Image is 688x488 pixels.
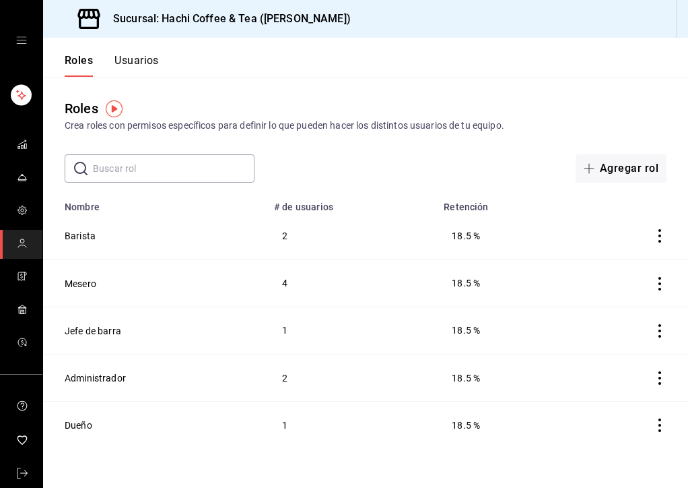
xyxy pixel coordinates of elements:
[43,193,266,212] th: Nombre
[102,11,351,27] h3: Sucursal: Hachi Coffee & Tea ([PERSON_NAME])
[436,402,573,449] td: 18.5 %
[65,324,121,338] button: Jefe de barra
[436,354,573,401] td: 18.5 %
[16,35,27,46] button: open drawer
[436,260,573,307] td: 18.5 %
[114,54,159,77] button: Usuarios
[65,54,159,77] div: navigation tabs
[65,371,126,385] button: Administrador
[436,193,573,212] th: Retención
[266,402,436,449] td: 1
[65,119,666,133] div: Crea roles con permisos específicos para definir lo que pueden hacer los distintos usuarios de tu...
[65,229,96,243] button: Barista
[65,54,93,77] button: Roles
[266,193,436,212] th: # de usuarios
[65,98,98,119] div: Roles
[653,419,666,432] button: actions
[653,277,666,291] button: actions
[436,307,573,354] td: 18.5 %
[576,154,666,183] button: Agregar rol
[266,354,436,401] td: 2
[266,260,436,307] td: 4
[93,155,254,182] input: Buscar rol
[266,307,436,354] td: 1
[653,229,666,243] button: actions
[106,100,123,117] img: Tooltip marker
[653,324,666,338] button: actions
[436,212,573,260] td: 18.5 %
[266,212,436,260] td: 2
[65,277,96,291] button: Mesero
[653,371,666,385] button: actions
[65,419,92,432] button: Dueño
